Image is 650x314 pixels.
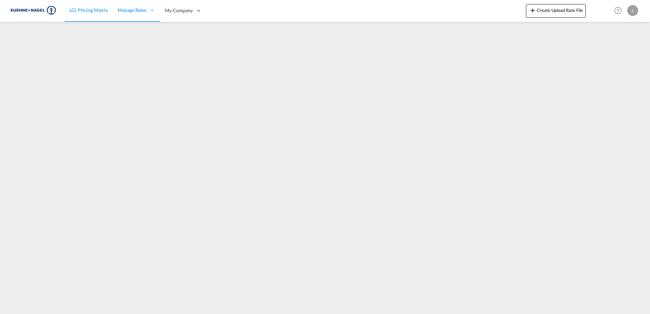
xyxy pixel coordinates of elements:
[627,5,638,16] div: L
[612,5,624,16] span: Help
[165,7,193,14] span: My Company
[10,3,56,18] img: 36441310f41511efafde313da40ec4a4.png
[69,7,108,13] span: LCL Pricing Matrix
[529,6,537,14] md-icon: icon-plus 400-fg
[118,7,147,14] span: Manage Rates
[612,5,627,17] div: Help
[526,4,586,18] button: icon-plus 400-fgCreate Upload Rate File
